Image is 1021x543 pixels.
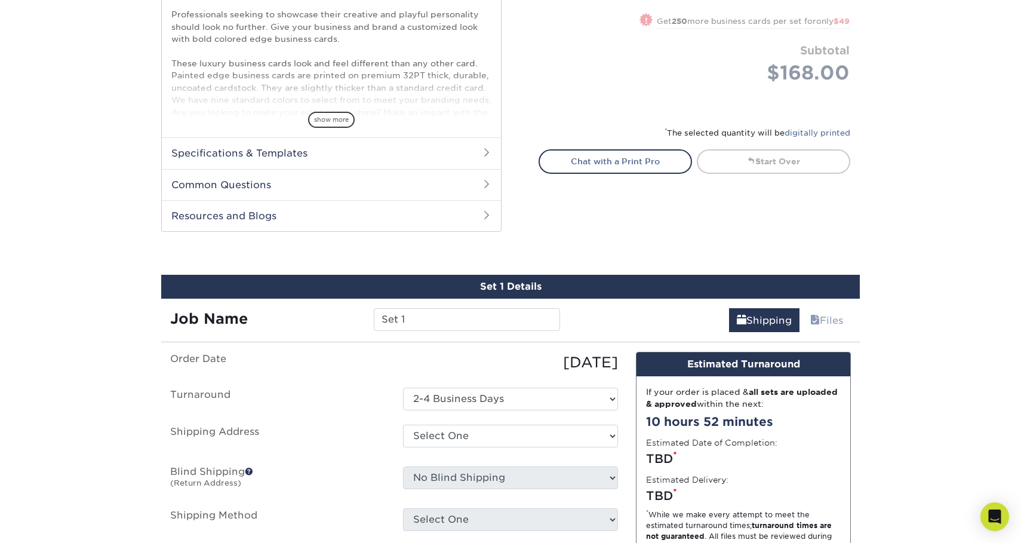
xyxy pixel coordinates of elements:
h2: Specifications & Templates [162,137,501,168]
span: show more [308,112,355,128]
label: Blind Shipping [161,467,394,494]
div: TBD [646,487,841,505]
small: The selected quantity will be [665,128,850,137]
div: If your order is placed & within the next: [646,386,841,410]
div: 10 hours 52 minutes [646,413,841,431]
strong: turnaround times are not guaranteed [646,521,832,541]
a: Chat with a Print Pro [539,149,692,173]
input: Enter a job name [374,308,559,331]
label: Order Date [161,352,394,373]
a: Start Over [697,149,850,173]
a: digitally printed [785,128,850,137]
div: Estimated Turnaround [636,352,850,376]
label: Shipping Method [161,508,394,531]
div: Set 1 Details [161,275,860,299]
label: Estimated Delivery: [646,474,728,486]
div: TBD [646,450,841,468]
label: Estimated Date of Completion: [646,437,777,449]
a: Files [802,308,851,332]
span: shipping [737,315,746,326]
h2: Resources and Blogs [162,200,501,231]
small: (Return Address) [170,478,241,487]
a: Shipping [729,308,799,332]
p: Professionals seeking to showcase their creative and playful personality should look no further. ... [171,8,491,240]
div: [DATE] [394,352,627,373]
strong: Job Name [170,310,248,327]
label: Turnaround [161,388,394,410]
label: Shipping Address [161,425,394,452]
h2: Common Questions [162,169,501,200]
div: Open Intercom Messenger [980,502,1009,531]
span: files [810,315,820,326]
